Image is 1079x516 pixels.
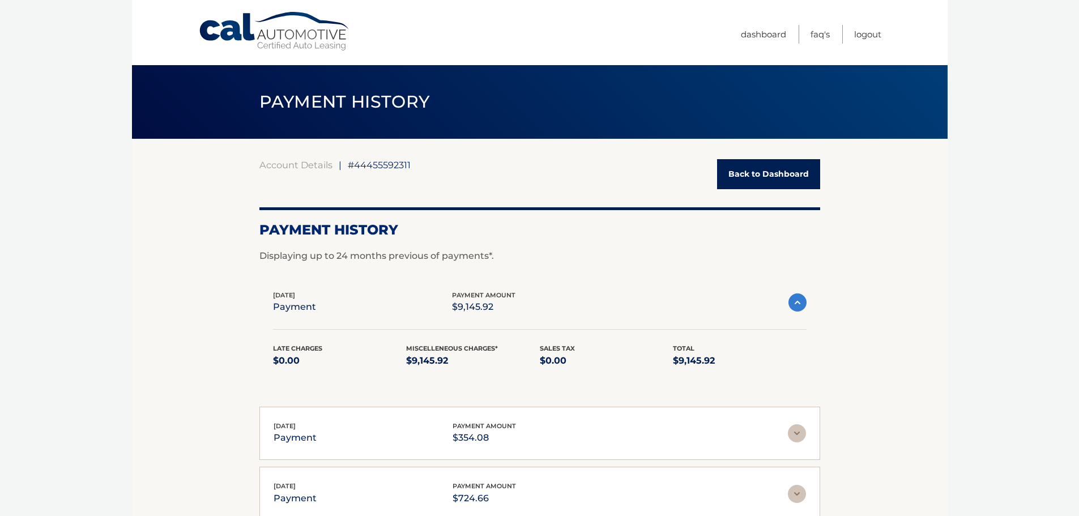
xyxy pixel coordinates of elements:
p: $724.66 [453,491,516,506]
span: payment amount [453,422,516,430]
span: Late Charges [273,344,322,352]
img: accordion-rest.svg [788,424,806,442]
p: Displaying up to 24 months previous of payments*. [259,249,820,263]
span: | [339,159,342,170]
span: Sales Tax [540,344,575,352]
a: Cal Automotive [198,11,351,52]
a: Back to Dashboard [717,159,820,189]
span: Miscelleneous Charges* [406,344,498,352]
p: payment [273,299,316,315]
span: [DATE] [274,422,296,430]
img: accordion-rest.svg [788,485,806,503]
span: payment amount [453,482,516,490]
p: $0.00 [540,353,673,369]
span: payment amount [452,291,515,299]
span: Total [673,344,694,352]
p: $9,145.92 [673,353,807,369]
p: payment [274,491,317,506]
p: $9,145.92 [406,353,540,369]
p: $9,145.92 [452,299,515,315]
p: $0.00 [273,353,407,369]
a: Logout [854,25,881,44]
span: PAYMENT HISTORY [259,91,430,112]
span: [DATE] [274,482,296,490]
a: Dashboard [741,25,786,44]
span: #44455592311 [348,159,411,170]
p: $354.08 [453,430,516,446]
img: accordion-active.svg [788,293,807,312]
a: FAQ's [811,25,830,44]
span: [DATE] [273,291,295,299]
h2: Payment History [259,221,820,238]
a: Account Details [259,159,332,170]
p: payment [274,430,317,446]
